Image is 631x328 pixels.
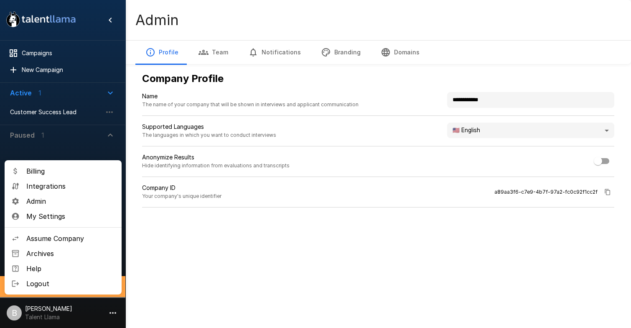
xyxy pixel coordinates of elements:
span: Billing [26,166,115,176]
span: Assume Company [26,233,115,243]
span: Logout [26,279,115,289]
span: Admin [26,196,115,206]
span: Archives [26,249,115,259]
span: Integrations [26,181,115,191]
span: My Settings [26,211,115,221]
span: Help [26,264,115,274]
